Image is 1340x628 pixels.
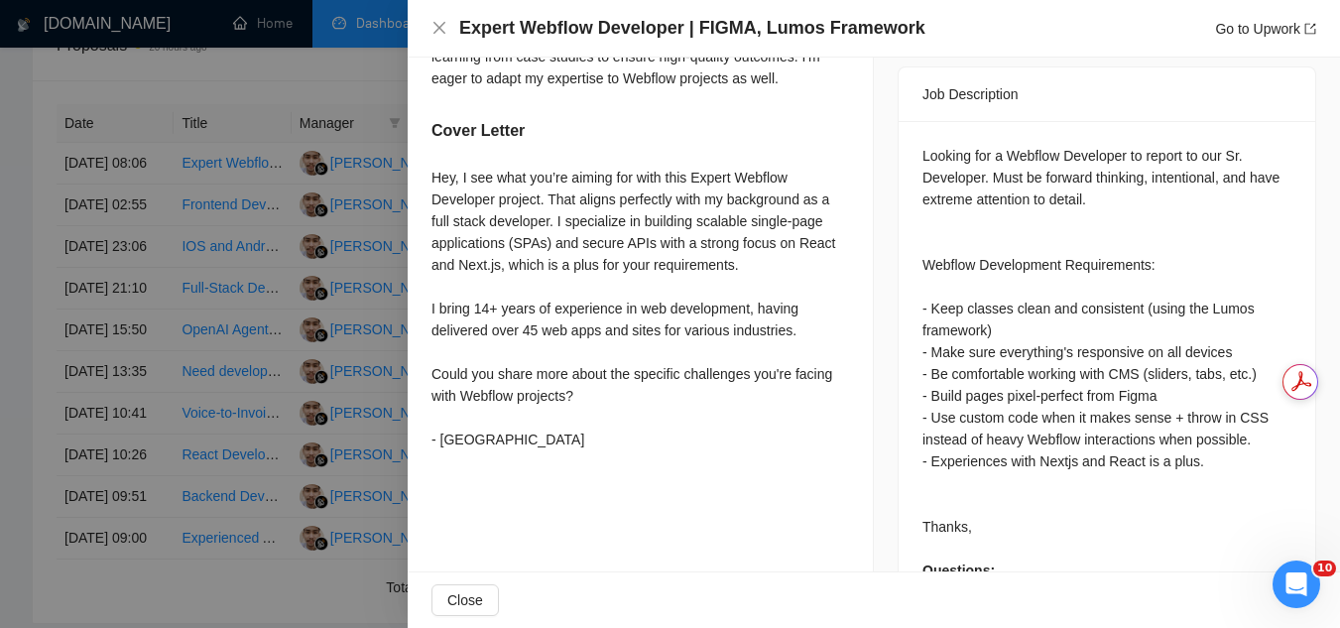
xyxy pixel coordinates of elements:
strong: Questions: [922,563,995,578]
span: Close [447,589,483,611]
h4: Expert Webflow Developer | FIGMA, Lumos Framework [459,16,925,41]
button: Close [431,584,499,616]
h5: Cover Letter [431,119,525,143]
span: 10 [1313,561,1336,576]
span: export [1304,23,1316,35]
a: Go to Upworkexport [1215,21,1316,37]
button: Close [431,20,447,37]
span: close [431,20,447,36]
div: Job Description [922,67,1291,121]
div: Hey, I see what you’re aiming for with this Expert Webflow Developer project. That aligns perfect... [431,167,849,450]
iframe: Intercom live chat [1273,561,1320,608]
